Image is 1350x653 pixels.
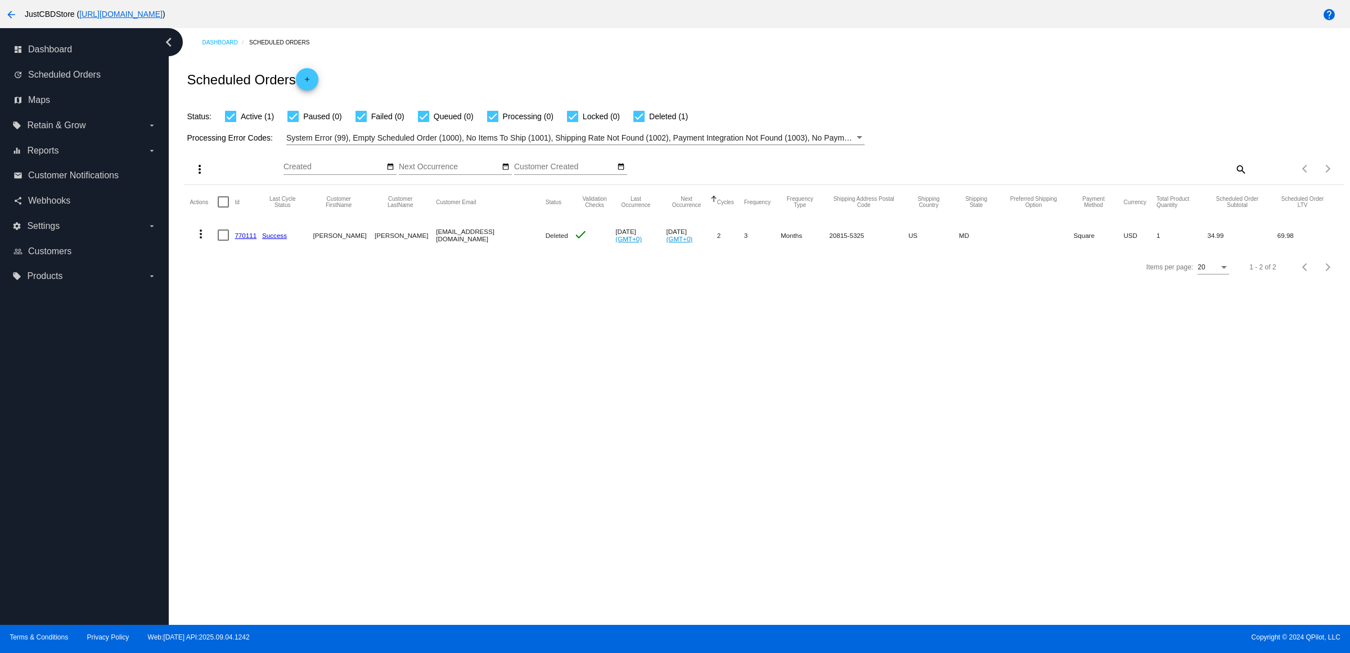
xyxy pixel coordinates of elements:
button: Change sorting for LastProcessingCycleId [262,196,303,208]
i: chevron_left [160,33,178,51]
div: 1 - 2 of 2 [1249,263,1276,271]
mat-icon: date_range [502,163,510,172]
input: Customer Created [514,163,615,172]
span: Webhooks [28,196,70,206]
mat-cell: [EMAIL_ADDRESS][DOMAIN_NAME] [436,219,546,251]
mat-cell: 2 [717,219,744,251]
a: share Webhooks [13,192,156,210]
i: equalizer [12,146,21,155]
mat-cell: 20815-5325 [829,219,908,251]
button: Change sorting for Cycles [717,199,734,205]
mat-cell: [PERSON_NAME] [313,219,375,251]
button: Change sorting for LastOccurrenceUtc [615,196,656,208]
span: Active (1) [241,110,274,123]
a: Scheduled Orders [249,34,319,51]
button: Next page [1317,256,1339,278]
a: (GMT+0) [667,235,693,242]
mat-select: Items per page: [1198,264,1229,272]
i: email [13,171,22,180]
mat-icon: more_vert [194,227,208,241]
mat-cell: USD [1123,219,1156,251]
mat-icon: arrow_back [4,8,18,21]
span: Processing (0) [503,110,553,123]
i: share [13,196,22,205]
mat-icon: date_range [386,163,394,172]
a: dashboard Dashboard [13,40,156,58]
button: Change sorting for CustomerEmail [436,199,476,205]
a: (GMT+0) [615,235,642,242]
div: Items per page: [1146,263,1193,271]
mat-cell: [PERSON_NAME] [375,219,436,251]
button: Change sorting for CustomerFirstName [313,196,364,208]
button: Change sorting for Id [235,199,239,205]
i: arrow_drop_down [147,272,156,281]
a: Success [262,232,287,239]
mat-cell: [DATE] [615,219,666,251]
button: Change sorting for Subtotal [1207,196,1267,208]
input: Next Occurrence [399,163,500,172]
a: map Maps [13,91,156,109]
button: Change sorting for NextOccurrenceUtc [667,196,707,208]
span: Maps [28,95,50,105]
span: Deleted (1) [649,110,688,123]
mat-cell: 3 [744,219,781,251]
i: local_offer [12,272,21,281]
mat-cell: 34.99 [1207,219,1277,251]
button: Change sorting for Status [546,199,561,205]
span: Deleted [546,232,568,239]
i: people_outline [13,247,22,256]
i: arrow_drop_down [147,222,156,231]
span: Retain & Grow [27,120,85,130]
button: Change sorting for FrequencyType [781,196,819,208]
button: Change sorting for PreferredShippingOption [1003,196,1063,208]
mat-icon: check [574,228,587,241]
span: Status: [187,112,211,121]
i: arrow_drop_down [147,121,156,130]
button: Change sorting for Frequency [744,199,771,205]
mat-header-cell: Actions [190,185,218,219]
mat-cell: 1 [1156,219,1207,251]
a: Terms & Conditions [10,633,68,641]
span: Paused (0) [303,110,341,123]
button: Change sorting for CustomerLastName [375,196,426,208]
span: Processing Error Codes: [187,133,273,142]
button: Change sorting for ShippingPostcode [829,196,898,208]
i: local_offer [12,121,21,130]
a: Privacy Policy [87,633,129,641]
span: Queued (0) [434,110,474,123]
mat-icon: search [1234,160,1247,178]
i: arrow_drop_down [147,146,156,155]
span: Customers [28,246,71,256]
span: Reports [27,146,58,156]
mat-cell: Months [781,219,829,251]
span: Scheduled Orders [28,70,101,80]
mat-cell: Square [1074,219,1124,251]
span: Products [27,271,62,281]
button: Change sorting for CurrencyIso [1123,199,1146,205]
mat-icon: more_vert [193,163,206,176]
button: Previous page [1294,157,1317,180]
button: Change sorting for ShippingState [959,196,994,208]
i: dashboard [13,45,22,54]
button: Previous page [1294,256,1317,278]
mat-icon: add [300,75,314,89]
button: Change sorting for ShippingCountry [908,196,949,208]
span: Dashboard [28,44,72,55]
span: JustCBDStore ( ) [25,10,165,19]
h2: Scheduled Orders [187,68,318,91]
span: Failed (0) [371,110,404,123]
span: Customer Notifications [28,170,119,181]
a: [URL][DOMAIN_NAME] [79,10,163,19]
button: Change sorting for PaymentMethod.Type [1074,196,1114,208]
a: people_outline Customers [13,242,156,260]
mat-cell: 69.98 [1277,219,1338,251]
a: email Customer Notifications [13,166,156,184]
input: Created [283,163,385,172]
mat-header-cell: Total Product Quantity [1156,185,1207,219]
mat-cell: US [908,219,959,251]
button: Next page [1317,157,1339,180]
mat-select: Filter by Processing Error Codes [286,131,865,145]
span: Locked (0) [583,110,620,123]
mat-cell: MD [959,219,1004,251]
i: map [13,96,22,105]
